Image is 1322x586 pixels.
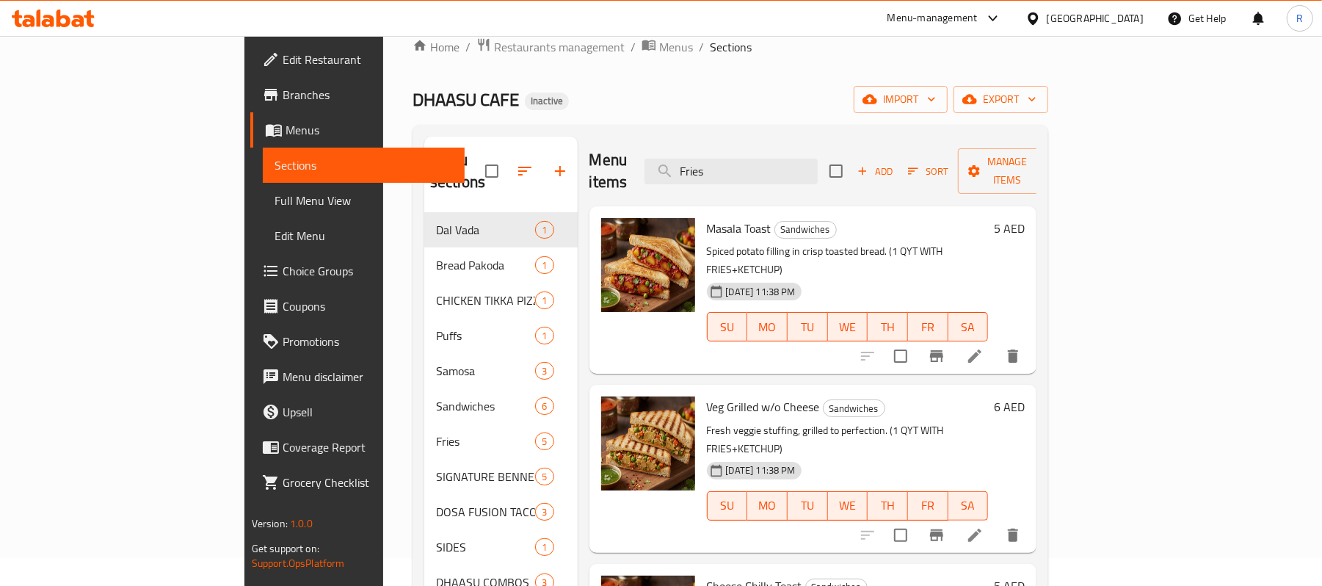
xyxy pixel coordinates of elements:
[424,424,578,459] div: Fries5
[908,163,948,180] span: Sort
[753,495,782,516] span: MO
[1047,10,1144,26] div: [GEOGRAPHIC_DATA]
[948,312,989,341] button: SA
[747,491,788,521] button: MO
[874,316,902,338] span: TH
[965,90,1036,109] span: export
[659,38,693,56] span: Menus
[855,163,895,180] span: Add
[250,77,465,112] a: Branches
[824,400,885,417] span: Sandwiches
[250,42,465,77] a: Edit Restaurant
[286,121,454,139] span: Menus
[793,495,822,516] span: TU
[644,159,818,184] input: search
[995,518,1031,553] button: delete
[851,160,898,183] button: Add
[994,218,1025,239] h6: 5 AED
[413,83,519,116] span: DHAASU CAFE
[970,153,1045,189] span: Manage items
[275,227,454,245] span: Edit Menu
[250,359,465,394] a: Menu disclaimer
[436,397,535,415] span: Sandwiches
[601,218,695,312] img: Masala Toast
[283,368,454,386] span: Menu disclaimer
[720,285,802,299] span: [DATE] 11:38 PM
[424,212,578,247] div: Dal Vada1
[589,149,628,193] h2: Menu items
[707,312,748,341] button: SU
[536,540,553,554] span: 1
[966,347,984,365] a: Edit menu item
[707,491,748,521] button: SU
[424,318,578,353] div: Puffs1
[834,316,862,338] span: WE
[536,399,553,413] span: 6
[290,514,313,533] span: 1.0.0
[250,430,465,465] a: Coverage Report
[908,312,948,341] button: FR
[424,494,578,529] div: DOSA FUSION TACOS & WRAPS3
[793,316,822,338] span: TU
[821,156,851,187] span: Select section
[966,527,984,544] a: Edit menu item
[753,316,782,338] span: MO
[788,312,828,341] button: TU
[250,289,465,324] a: Coupons
[536,329,553,343] span: 1
[436,327,535,344] span: Puffs
[250,465,465,500] a: Grocery Checklist
[436,292,535,309] span: CHICKEN TIKKA PIZZA (POCKET)
[436,433,535,450] span: Fries
[424,459,578,494] div: SIGNATURE BENNE DOSA SPECIALS5
[851,160,898,183] span: Add item
[887,10,978,27] div: Menu-management
[535,221,553,239] div: items
[250,253,465,289] a: Choice Groups
[535,362,553,380] div: items
[707,217,771,239] span: Masala Toast
[436,362,535,380] span: Samosa
[424,353,578,388] div: Samosa3
[954,86,1048,113] button: export
[919,518,954,553] button: Branch-specific-item
[252,554,345,573] a: Support.OpsPlatform
[525,95,569,107] span: Inactive
[874,495,902,516] span: TH
[713,495,742,516] span: SU
[476,37,625,57] a: Restaurants management
[252,514,288,533] span: Version:
[954,316,983,338] span: SA
[631,38,636,56] li: /
[713,316,742,338] span: SU
[536,294,553,308] span: 1
[834,495,862,516] span: WE
[413,37,1048,57] nav: breadcrumb
[828,312,868,341] button: WE
[788,491,828,521] button: TU
[536,258,553,272] span: 1
[774,221,837,239] div: Sandwiches
[424,529,578,565] div: SIDES1
[642,37,693,57] a: Menus
[914,495,943,516] span: FR
[948,491,989,521] button: SA
[908,491,948,521] button: FR
[535,503,553,521] div: items
[707,396,820,418] span: Veg Grilled w/o Cheese
[536,505,553,519] span: 3
[436,221,535,239] span: Dal Vada
[283,86,454,104] span: Branches
[424,283,578,318] div: CHICKEN TIKKA PIZZA (POCKET)1
[424,388,578,424] div: Sandwiches6
[283,474,454,491] span: Grocery Checklist
[994,397,1025,417] h6: 6 AED
[494,38,625,56] span: Restaurants management
[252,539,319,558] span: Get support on:
[436,538,535,556] span: SIDES
[250,394,465,430] a: Upsell
[868,491,908,521] button: TH
[854,86,948,113] button: import
[535,538,553,556] div: items
[465,38,471,56] li: /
